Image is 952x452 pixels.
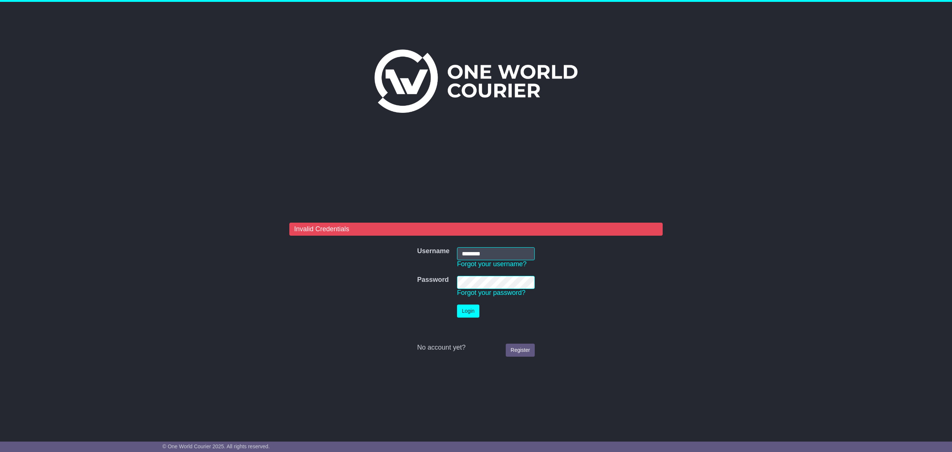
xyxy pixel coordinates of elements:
[417,344,535,352] div: No account yet?
[417,247,450,255] label: Username
[457,305,479,318] button: Login
[163,443,270,449] span: © One World Courier 2025. All rights reserved.
[457,260,527,268] a: Forgot your username?
[374,50,578,113] img: One World
[457,289,525,296] a: Forgot your password?
[506,344,535,357] a: Register
[289,223,663,236] div: Invalid Credentials
[417,276,449,284] label: Password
